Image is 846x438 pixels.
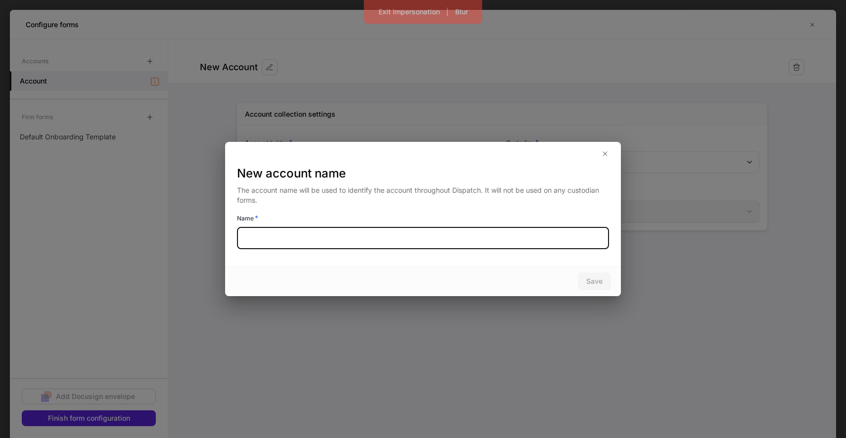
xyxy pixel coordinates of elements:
button: Save [578,272,611,290]
div: Save [586,276,603,286]
h6: Name [237,213,258,223]
p: The account name will be used to identify the account throughout Dispatch. It will not be used on... [237,185,609,213]
h2: New account name [237,166,609,185]
div: Exit Impersonation [378,7,440,17]
div: Blur [455,7,468,17]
